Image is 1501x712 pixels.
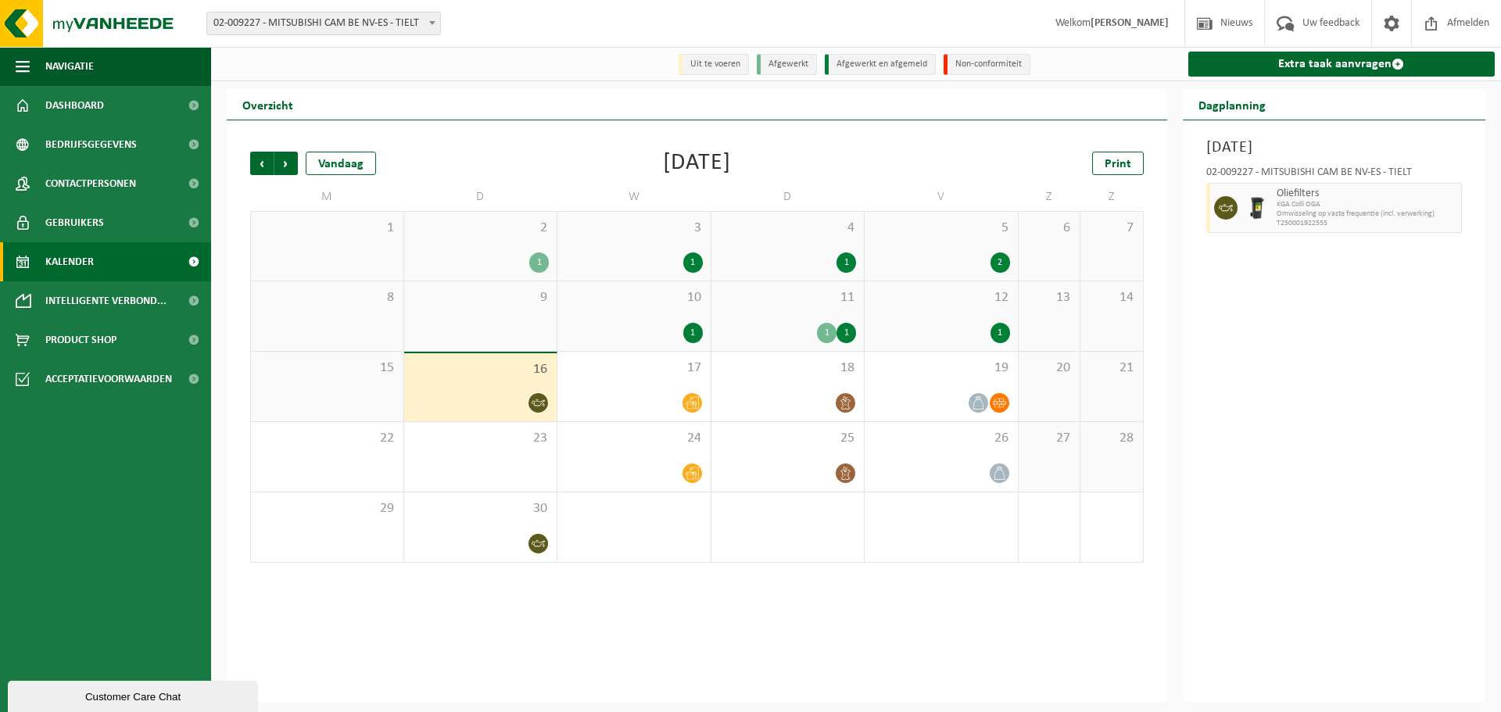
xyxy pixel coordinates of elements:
[1206,167,1463,183] div: 02-009227 - MITSUBISHI CAM BE NV-ES - TIELT
[565,430,703,447] span: 24
[45,281,167,320] span: Intelligente verbond...
[683,323,703,343] div: 1
[663,152,731,175] div: [DATE]
[1091,17,1169,29] strong: [PERSON_NAME]
[259,289,396,306] span: 8
[412,361,550,378] span: 16
[817,323,836,343] div: 1
[45,47,94,86] span: Navigatie
[757,54,817,75] li: Afgewerkt
[45,125,137,164] span: Bedrijfsgegevens
[719,289,857,306] span: 11
[1088,289,1134,306] span: 14
[45,320,116,360] span: Product Shop
[1088,360,1134,377] span: 21
[1183,89,1281,120] h2: Dagplanning
[991,252,1010,273] div: 2
[1277,200,1458,209] span: KGA Colli OGA
[8,678,261,712] iframe: chat widget
[679,54,749,75] li: Uit te voeren
[250,183,404,211] td: M
[865,183,1019,211] td: V
[1245,196,1269,220] img: WB-0240-HPE-BK-01
[1088,220,1134,237] span: 7
[412,220,550,237] span: 2
[683,252,703,273] div: 1
[1026,430,1073,447] span: 27
[836,323,856,343] div: 1
[719,360,857,377] span: 18
[274,152,298,175] span: Volgende
[872,430,1010,447] span: 26
[1277,188,1458,200] span: Oliefilters
[1080,183,1143,211] td: Z
[45,86,104,125] span: Dashboard
[1188,52,1496,77] a: Extra taak aanvragen
[250,152,274,175] span: Vorige
[719,430,857,447] span: 25
[825,54,936,75] li: Afgewerkt en afgemeld
[45,242,94,281] span: Kalender
[259,360,396,377] span: 15
[412,500,550,517] span: 30
[711,183,865,211] td: D
[412,430,550,447] span: 23
[872,289,1010,306] span: 12
[719,220,857,237] span: 4
[1026,220,1073,237] span: 6
[1026,360,1073,377] span: 20
[1092,152,1144,175] a: Print
[1088,430,1134,447] span: 28
[1105,158,1131,170] span: Print
[404,183,558,211] td: D
[944,54,1030,75] li: Non-conformiteit
[259,430,396,447] span: 22
[207,13,440,34] span: 02-009227 - MITSUBISHI CAM BE NV-ES - TIELT
[227,89,309,120] h2: Overzicht
[872,220,1010,237] span: 5
[557,183,711,211] td: W
[565,360,703,377] span: 17
[1206,136,1463,159] h3: [DATE]
[991,323,1010,343] div: 1
[259,220,396,237] span: 1
[529,252,549,273] div: 1
[45,203,104,242] span: Gebruikers
[1019,183,1081,211] td: Z
[259,500,396,517] span: 29
[206,12,441,35] span: 02-009227 - MITSUBISHI CAM BE NV-ES - TIELT
[412,289,550,306] span: 9
[45,164,136,203] span: Contactpersonen
[836,252,856,273] div: 1
[1026,289,1073,306] span: 13
[565,289,703,306] span: 10
[1277,219,1458,228] span: T250001922555
[872,360,1010,377] span: 19
[1277,209,1458,219] span: Omwisseling op vaste frequentie (incl. verwerking)
[565,220,703,237] span: 3
[306,152,376,175] div: Vandaag
[45,360,172,399] span: Acceptatievoorwaarden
